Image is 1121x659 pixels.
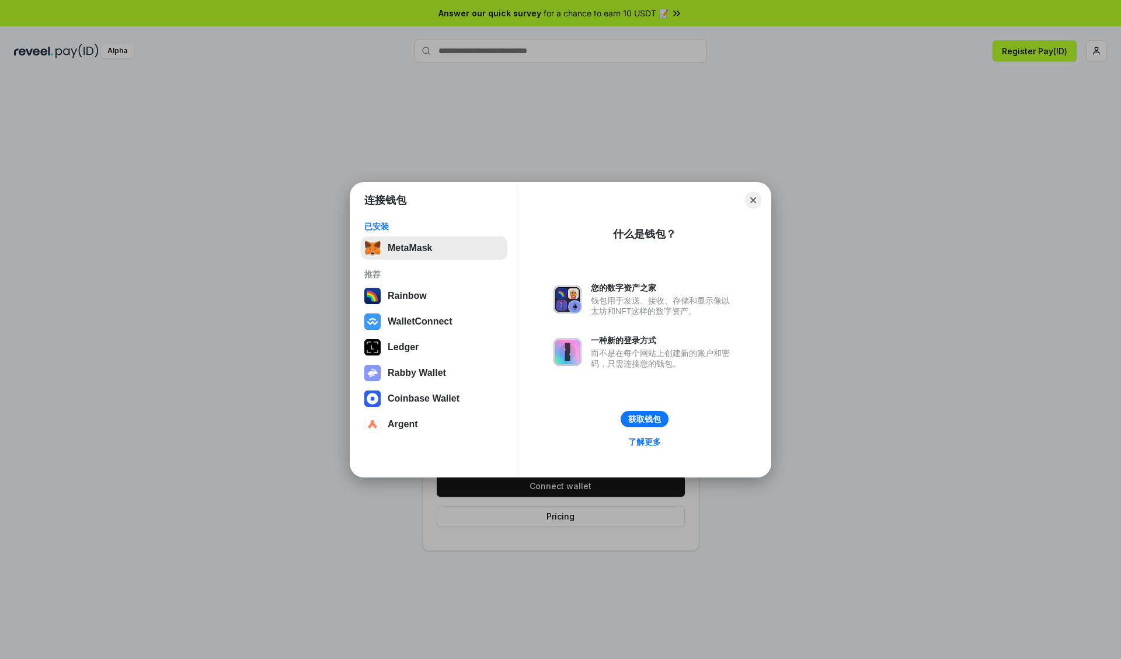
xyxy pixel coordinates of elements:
[361,413,507,436] button: Argent
[388,316,452,327] div: WalletConnect
[361,284,507,308] button: Rainbow
[364,313,381,330] img: svg+xml,%3Csvg%20width%3D%2228%22%20height%3D%2228%22%20viewBox%3D%220%200%2028%2028%22%20fill%3D...
[553,338,582,366] img: svg+xml,%3Csvg%20xmlns%3D%22http%3A%2F%2Fwww.w3.org%2F2000%2Fsvg%22%20fill%3D%22none%22%20viewBox...
[591,335,736,346] div: 一种新的登录方式
[388,368,446,378] div: Rabby Wallet
[591,295,736,316] div: 钱包用于发送、接收、存储和显示像以太坊和NFT这样的数字资产。
[364,269,504,280] div: 推荐
[361,361,507,385] button: Rabby Wallet
[628,414,661,424] div: 获取钱包
[364,221,504,232] div: 已安装
[388,419,418,430] div: Argent
[591,348,736,369] div: 而不是在每个网站上创建新的账户和密码，只需连接您的钱包。
[591,283,736,293] div: 您的数字资产之家
[364,339,381,355] img: svg+xml,%3Csvg%20xmlns%3D%22http%3A%2F%2Fwww.w3.org%2F2000%2Fsvg%22%20width%3D%2228%22%20height%3...
[361,336,507,359] button: Ledger
[364,288,381,304] img: svg+xml,%3Csvg%20width%3D%22120%22%20height%3D%22120%22%20viewBox%3D%220%200%20120%20120%22%20fil...
[364,240,381,256] img: svg+xml,%3Csvg%20fill%3D%22none%22%20height%3D%2233%22%20viewBox%3D%220%200%2035%2033%22%20width%...
[361,310,507,333] button: WalletConnect
[361,387,507,410] button: Coinbase Wallet
[553,285,582,313] img: svg+xml,%3Csvg%20xmlns%3D%22http%3A%2F%2Fwww.w3.org%2F2000%2Fsvg%22%20fill%3D%22none%22%20viewBox...
[388,291,427,301] div: Rainbow
[388,243,432,253] div: MetaMask
[364,365,381,381] img: svg+xml,%3Csvg%20xmlns%3D%22http%3A%2F%2Fwww.w3.org%2F2000%2Fsvg%22%20fill%3D%22none%22%20viewBox...
[628,437,661,447] div: 了解更多
[388,342,419,353] div: Ledger
[621,411,669,427] button: 获取钱包
[364,416,381,433] img: svg+xml,%3Csvg%20width%3D%2228%22%20height%3D%2228%22%20viewBox%3D%220%200%2028%2028%22%20fill%3D...
[745,192,761,208] button: Close
[364,390,381,407] img: svg+xml,%3Csvg%20width%3D%2228%22%20height%3D%2228%22%20viewBox%3D%220%200%2028%2028%22%20fill%3D...
[388,393,459,404] div: Coinbase Wallet
[621,434,668,449] a: 了解更多
[613,227,676,241] div: 什么是钱包？
[361,236,507,260] button: MetaMask
[364,193,406,207] h1: 连接钱包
